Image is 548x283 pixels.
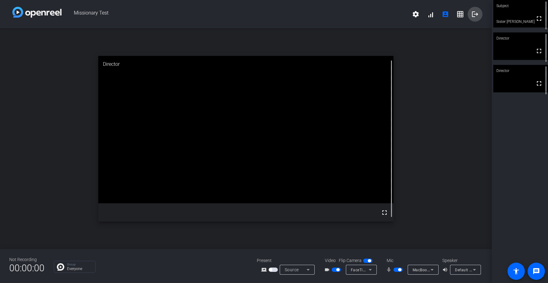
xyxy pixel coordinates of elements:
[339,257,362,264] span: Flip Camera
[457,11,464,18] mat-icon: grid_on
[413,267,476,272] span: MacBook Pro Microphone (Built-in)
[512,268,520,275] mat-icon: accessibility
[535,15,543,22] mat-icon: fullscreen
[67,263,92,266] p: Group
[412,11,419,18] mat-icon: settings
[285,267,299,272] span: Source
[325,257,336,264] span: Video
[261,266,269,273] mat-icon: screen_share_outline
[442,11,449,18] mat-icon: account_box
[62,7,408,22] span: Missionary Test
[324,266,332,273] mat-icon: videocam_outline
[455,267,529,272] span: Default - MacBook Pro Speakers (Built-in)
[535,47,543,55] mat-icon: fullscreen
[386,266,393,273] mat-icon: mic_none
[442,266,450,273] mat-icon: volume_up
[423,7,438,22] button: signal_cellular_alt
[493,65,548,77] div: Director
[67,267,92,271] p: Everyone
[12,7,62,18] img: white-gradient.svg
[535,80,543,87] mat-icon: fullscreen
[257,257,319,264] div: Present
[9,260,45,276] span: 00:00:00
[57,263,64,271] img: Chat Icon
[381,209,388,216] mat-icon: fullscreen
[493,32,548,44] div: Director
[533,268,540,275] mat-icon: message
[98,56,393,73] div: Director
[9,256,45,263] div: Not Recording
[380,257,442,264] div: Mic
[351,267,414,272] span: FaceTime HD Camera (3A71:F4B5)
[442,257,479,264] div: Speaker
[471,11,479,18] mat-icon: logout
